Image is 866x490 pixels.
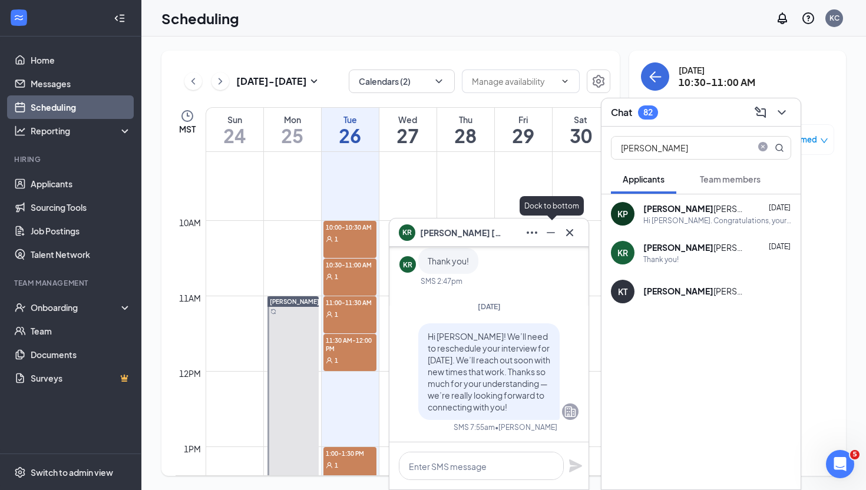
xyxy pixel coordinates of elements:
span: Team members [700,174,761,184]
svg: Company [563,405,577,419]
div: [DATE] [679,64,755,76]
div: 1pm [181,442,203,455]
a: August 30, 2025 [553,108,610,151]
h1: 29 [495,125,552,145]
button: Minimize [541,223,560,242]
span: 11:30 AM-12:00 PM [323,334,377,354]
div: [PERSON_NAME] [643,203,749,214]
span: 1 [335,310,338,319]
h1: 25 [264,125,321,145]
a: Job Postings [31,219,131,243]
h1: Scheduling [161,8,239,28]
a: Home [31,48,131,72]
a: SurveysCrown [31,366,131,390]
div: Thank you! [643,254,679,264]
div: 82 [643,107,653,117]
svg: Minimize [544,226,558,240]
svg: Analysis [14,125,26,137]
div: KP [617,208,628,220]
svg: WorkstreamLogo [13,12,25,24]
svg: Settings [14,466,26,478]
div: 12pm [177,367,203,380]
button: ChevronRight [211,72,229,90]
a: Team [31,319,131,343]
svg: ChevronRight [214,74,226,88]
div: [PERSON_NAME] [643,285,749,297]
div: KR [403,260,412,270]
svg: ChevronDown [560,77,570,86]
svg: Settings [591,74,606,88]
a: Scheduling [31,95,131,119]
div: Mon [264,114,321,125]
span: • [PERSON_NAME] [495,422,557,432]
svg: SmallChevronDown [307,74,321,88]
button: Calendars (2)ChevronDown [349,69,455,93]
h1: 30 [553,125,610,145]
span: Applicants [623,174,665,184]
span: [DATE] [769,242,791,251]
b: [PERSON_NAME] [643,242,713,253]
div: [PERSON_NAME] [643,241,749,253]
b: [PERSON_NAME] [643,286,713,296]
span: 10:30-11:00 AM [323,259,377,270]
span: 10:00-10:30 AM [323,221,377,233]
span: 1 [335,461,338,469]
svg: Ellipses [525,226,539,240]
div: Thu [437,114,494,125]
h3: Chat [611,106,632,119]
svg: QuestionInfo [801,11,815,25]
svg: ChevronDown [775,105,789,120]
svg: User [326,236,333,243]
svg: ArrowLeft [648,69,662,84]
div: Dock to bottom [520,196,584,216]
h3: [DATE] - [DATE] [236,75,307,88]
div: Reporting [31,125,132,137]
a: August 26, 2025 [322,108,379,151]
div: Team Management [14,278,129,288]
span: [DATE] [478,302,501,311]
a: August 25, 2025 [264,108,321,151]
div: Hiring [14,154,129,164]
button: ComposeMessage [751,103,770,122]
h3: 10:30-11:00 AM [679,76,755,89]
svg: Cross [563,226,577,240]
button: Plane [568,459,583,473]
a: Applicants [31,172,131,196]
button: Settings [587,69,610,93]
svg: ComposeMessage [753,105,768,120]
svg: Collapse [114,12,125,24]
span: 11:00-11:30 AM [323,296,377,308]
span: 5 [850,450,860,459]
span: [DATE] [769,203,791,212]
svg: Clock [180,109,194,123]
h1: 28 [437,125,494,145]
div: KT [618,286,627,297]
svg: User [326,357,333,364]
div: SMS 7:55am [454,422,495,432]
span: 1 [335,356,338,365]
span: 1:00-1:30 PM [323,447,377,459]
div: Onboarding [31,302,121,313]
a: August 28, 2025 [437,108,494,151]
svg: User [326,462,333,469]
h1: 27 [379,125,437,145]
div: 11am [177,292,203,304]
span: down [820,137,828,145]
h1: 24 [206,125,263,145]
svg: ChevronDown [433,75,445,87]
span: MST [179,123,196,135]
input: Manage availability [472,75,556,88]
svg: Notifications [775,11,789,25]
span: [PERSON_NAME] [270,298,319,305]
a: Messages [31,72,131,95]
span: close-circle [756,142,770,151]
div: KR [617,247,628,259]
svg: User [326,273,333,280]
span: close-circle [756,142,770,154]
a: August 24, 2025 [206,108,263,151]
a: Documents [31,343,131,366]
span: Hi [PERSON_NAME]! We’ll need to reschedule your interview for [DATE]. We’ll reach out soon with n... [428,331,550,412]
button: Ellipses [523,223,541,242]
button: ChevronDown [772,103,791,122]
